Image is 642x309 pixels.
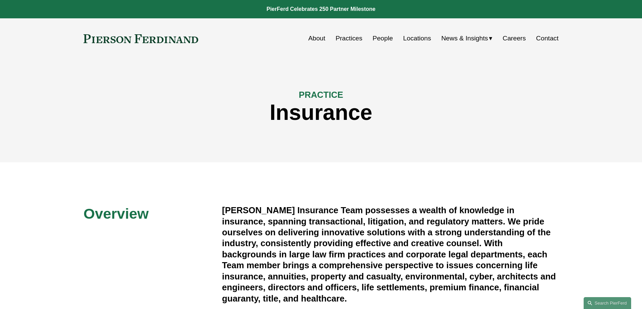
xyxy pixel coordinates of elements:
h4: [PERSON_NAME] Insurance Team possesses a wealth of knowledge in insurance, spanning transactional... [222,205,559,304]
a: Practices [336,32,362,45]
a: Locations [403,32,431,45]
h1: Insurance [83,100,559,125]
a: About [308,32,325,45]
a: Careers [503,32,526,45]
a: folder dropdown [441,32,493,45]
a: Search this site [584,297,631,309]
a: Contact [536,32,559,45]
a: People [373,32,393,45]
span: PRACTICE [299,90,343,99]
span: News & Insights [441,33,488,44]
span: Overview [83,205,149,222]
